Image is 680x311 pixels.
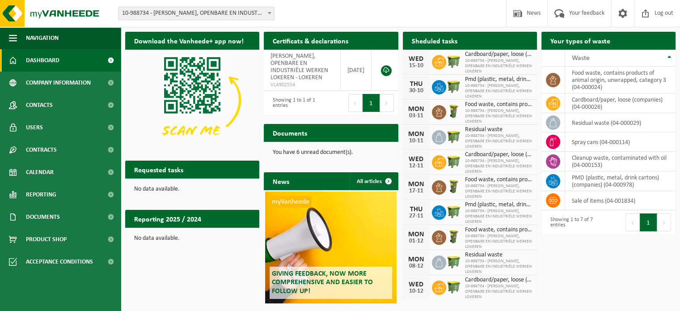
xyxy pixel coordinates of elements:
span: Contacts [26,94,53,116]
div: MON [407,231,425,238]
div: WED [407,281,425,288]
h2: Reporting 2025 / 2024 [125,210,210,227]
td: sale of items (04-001834) [565,191,676,210]
span: 10-988734 - [PERSON_NAME], OPENBARE EN INDUSTRIËLE WERKEN LOKEREN [465,259,532,275]
h2: Requested tasks [125,161,192,178]
span: myVanheede [270,196,312,208]
img: Download de VHEPlus App [125,50,259,150]
div: MON [407,256,425,263]
button: 1 [363,94,380,112]
span: 10-988734 - [PERSON_NAME], OPENBARE EN INDUSTRIËLE WERKEN LOKEREN [465,58,532,74]
div: 27-11 [407,213,425,219]
div: WED [407,156,425,163]
img: WB-1100-HPE-GN-50 [446,204,461,219]
div: WED [407,55,425,63]
span: Dashboard [26,49,59,72]
span: Cardboard/paper, loose (companies) [465,51,532,58]
td: [DATE] [341,50,372,91]
div: 12-11 [407,163,425,169]
div: 01-12 [407,238,425,244]
p: No data available. [134,235,250,242]
div: Showing 1 to 1 of 1 entries [268,93,326,113]
a: All articles [350,172,397,190]
h2: Download the Vanheede+ app now! [125,32,253,49]
img: WB-0060-HPE-GN-50 [446,104,461,119]
span: 10-988734 - [PERSON_NAME], OPENBARE EN INDUSTRIËLE WERKEN LOKEREN [465,284,532,300]
span: Acceptance conditions [26,251,93,273]
div: 10-11 [407,138,425,144]
button: 1 [640,213,657,231]
td: PMD (plastic, metal, drink cartons) (companies) (04-000978) [565,171,676,191]
span: Product Shop [26,228,67,251]
span: Contracts [26,139,57,161]
td: food waste, contains products of animal origin, unwrapped, category 3 (04-000024) [565,67,676,94]
span: 10-988734 - [PERSON_NAME], OPENBARE EN INDUSTRIËLE WERKEN LOKEREN [465,133,532,149]
span: 10-988734 - [PERSON_NAME], OPENBARE EN INDUSTRIËLE WERKEN LOKEREN [465,83,532,99]
span: [PERSON_NAME], OPENBARE EN INDUSTRIËLE WERKEN LOKEREN - LOKEREN [270,53,328,81]
span: Giving feedback, now more comprehensive and easier to follow up! [272,270,373,294]
div: 15-10 [407,63,425,69]
td: residual waste (04-000029) [565,113,676,132]
span: VLA902554 [270,81,334,89]
span: Company information [26,72,91,94]
span: Reporting [26,183,56,206]
button: Previous [348,94,363,112]
span: Food waste, contains products of animal origin, unwrapped, category 3 [465,226,532,234]
h2: Certificats & declarations [264,32,357,49]
div: MON [407,131,425,138]
span: Cardboard/paper, loose (companies) [465,277,532,284]
img: WB-0060-HPE-GN-50 [446,179,461,194]
div: THU [407,206,425,213]
img: WB-0060-HPE-GN-50 [446,229,461,244]
img: WB-1100-HPE-GN-50 [446,79,461,94]
div: 03-11 [407,113,425,119]
span: Calendar [26,161,54,183]
span: Pmd (plastic, metal, drink cartons) (companies) [465,76,532,83]
h2: Documents [264,124,316,141]
div: Showing 1 to 7 of 7 entries [546,213,604,232]
span: Food waste, contains products of animal origin, unwrapped, category 3 [465,176,532,183]
span: 10-988734 - [PERSON_NAME], OPENBARE EN INDUSTRIËLE WERKEN LOKEREN [465,158,532,175]
div: THU [407,81,425,88]
span: 10-988734 - [PERSON_NAME], OPENBARE EN INDUSTRIËLE WERKEN LOKEREN [465,209,532,225]
div: 17-11 [407,188,425,194]
div: MON [407,181,425,188]
span: Residual waste [465,126,532,133]
div: 10-12 [407,288,425,294]
div: 30-10 [407,88,425,94]
p: You have 6 unread document(s). [273,149,389,156]
a: myVanheede Giving feedback, now more comprehensive and easier to follow up! [265,192,397,303]
div: MON [407,106,425,113]
span: Documents [26,206,60,228]
h2: Your types of waste [541,32,619,49]
span: 10-988734 - VICTOR PEETERS, OPENBARE EN INDUSTRIËLE WERKEN LOKEREN - LOKEREN [118,7,274,20]
td: cardboard/paper, loose (companies) (04-000026) [565,94,676,113]
td: cleanup waste, contaminated with oil (04-000153) [565,152,676,171]
img: WB-1100-HPE-GN-50 [446,54,461,69]
span: Residual waste [465,251,532,259]
span: Pmd (plastic, metal, drink cartons) (companies) [465,201,532,209]
span: Users [26,116,43,139]
span: 10-988734 - [PERSON_NAME], OPENBARE EN INDUSTRIËLE WERKEN LOKEREN [465,108,532,124]
button: Previous [625,213,640,231]
a: View reporting [199,227,258,245]
span: Navigation [26,27,59,49]
span: Food waste, contains products of animal origin, unwrapped, category 3 [465,101,532,108]
span: 10-988734 - [PERSON_NAME], OPENBARE EN INDUSTRIËLE WERKEN LOKEREN [465,183,532,200]
button: Next [657,213,671,231]
img: WB-1100-HPE-GN-50 [446,279,461,294]
img: WB-1100-HPE-GN-50 [446,129,461,144]
span: 10-988734 - [PERSON_NAME], OPENBARE EN INDUSTRIËLE WERKEN LOKEREN [465,234,532,250]
p: No data available. [134,186,250,192]
h2: Sheduled tasks [403,32,466,49]
div: 08-12 [407,263,425,269]
td: spray cans (04-000114) [565,132,676,152]
span: Cardboard/paper, loose (companies) [465,151,532,158]
img: WB-1100-HPE-GN-50 [446,254,461,269]
img: WB-1100-HPE-GN-50 [446,154,461,169]
button: Next [380,94,394,112]
span: Waste [572,55,590,62]
h2: News [264,172,298,190]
